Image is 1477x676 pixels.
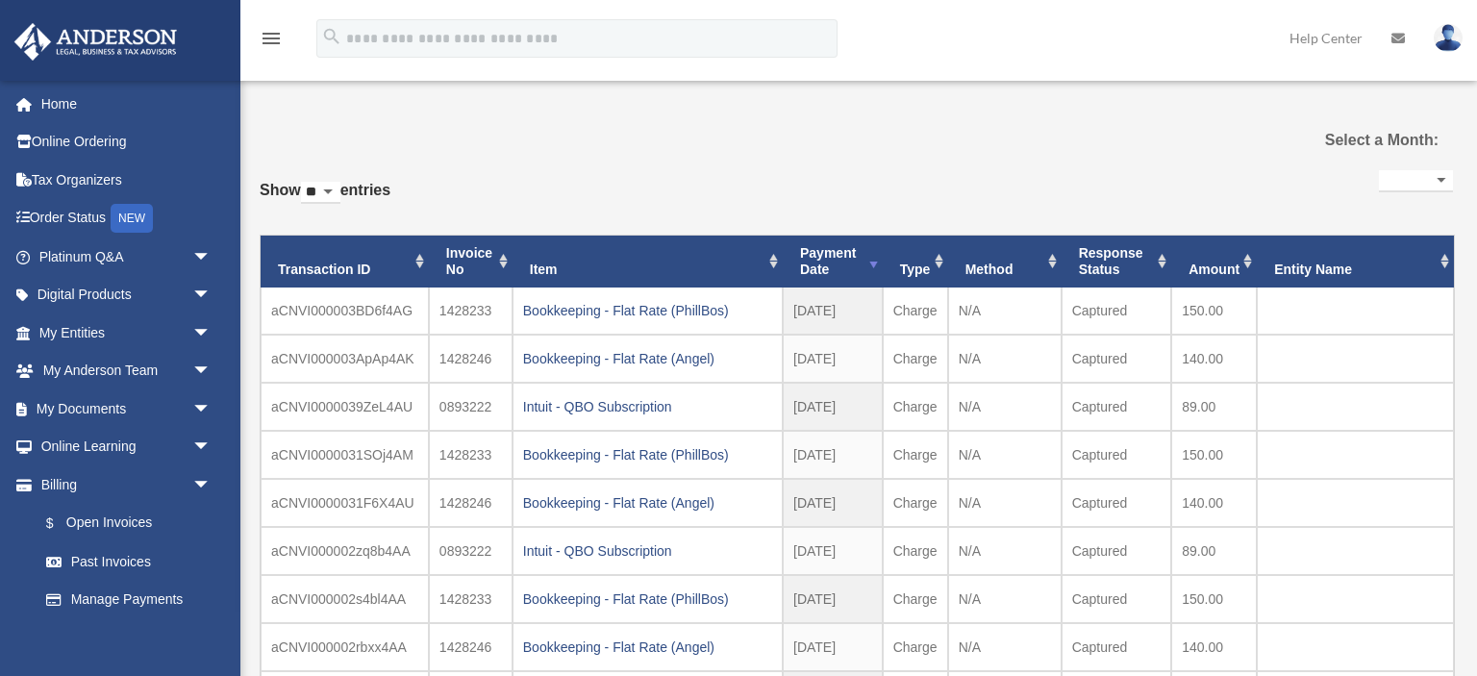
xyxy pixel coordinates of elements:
[783,575,883,623] td: [DATE]
[261,236,429,288] th: Transaction ID: activate to sort column ascending
[1171,288,1257,335] td: 150.00
[1062,575,1172,623] td: Captured
[948,527,1062,575] td: N/A
[783,335,883,383] td: [DATE]
[1062,383,1172,431] td: Captured
[261,527,429,575] td: aCNVI000002zq8b4AA
[192,352,231,391] span: arrow_drop_down
[1171,575,1257,623] td: 150.00
[1062,623,1172,671] td: Captured
[57,512,66,536] span: $
[1062,527,1172,575] td: Captured
[261,431,429,479] td: aCNVI0000031SOj4AM
[1062,335,1172,383] td: Captured
[1171,431,1257,479] td: 150.00
[429,575,513,623] td: 1428233
[948,288,1062,335] td: N/A
[9,23,183,61] img: Anderson Advisors Platinum Portal
[192,428,231,467] span: arrow_drop_down
[429,335,513,383] td: 1428246
[1062,479,1172,527] td: Captured
[783,431,883,479] td: [DATE]
[1257,236,1454,288] th: Entity Name: activate to sort column ascending
[13,428,240,466] a: Online Learningarrow_drop_down
[27,581,240,619] a: Manage Payments
[523,393,772,420] div: Intuit - QBO Subscription
[27,504,240,543] a: $Open Invoices
[883,383,948,431] td: Charge
[523,297,772,324] div: Bookkeeping - Flat Rate (PhillBos)
[783,288,883,335] td: [DATE]
[1062,236,1172,288] th: Response Status: activate to sort column ascending
[783,623,883,671] td: [DATE]
[883,527,948,575] td: Charge
[1171,479,1257,527] td: 140.00
[783,479,883,527] td: [DATE]
[883,431,948,479] td: Charge
[429,623,513,671] td: 1428246
[523,345,772,372] div: Bookkeeping - Flat Rate (Angel)
[948,431,1062,479] td: N/A
[13,389,240,428] a: My Documentsarrow_drop_down
[13,313,240,352] a: My Entitiesarrow_drop_down
[948,623,1062,671] td: N/A
[261,623,429,671] td: aCNVI000002rbxx4AA
[1171,236,1257,288] th: Amount: activate to sort column ascending
[13,352,240,390] a: My Anderson Teamarrow_drop_down
[192,389,231,429] span: arrow_drop_down
[523,634,772,661] div: Bookkeeping - Flat Rate (Angel)
[1062,431,1172,479] td: Captured
[948,335,1062,383] td: N/A
[13,123,240,162] a: Online Ordering
[523,586,772,613] div: Bookkeeping - Flat Rate (PhillBos)
[948,479,1062,527] td: N/A
[111,204,153,233] div: NEW
[783,527,883,575] td: [DATE]
[27,542,231,581] a: Past Invoices
[192,238,231,277] span: arrow_drop_down
[13,161,240,199] a: Tax Organizers
[513,236,783,288] th: Item: activate to sort column ascending
[883,479,948,527] td: Charge
[301,182,340,204] select: Showentries
[783,236,883,288] th: Payment Date: activate to sort column ascending
[192,276,231,315] span: arrow_drop_down
[260,27,283,50] i: menu
[1171,623,1257,671] td: 140.00
[13,199,240,238] a: Order StatusNEW
[429,383,513,431] td: 0893222
[783,383,883,431] td: [DATE]
[321,26,342,47] i: search
[192,465,231,505] span: arrow_drop_down
[260,34,283,50] a: menu
[883,236,948,288] th: Type: activate to sort column ascending
[429,236,513,288] th: Invoice No: activate to sort column ascending
[261,335,429,383] td: aCNVI000003ApAp4AK
[261,479,429,527] td: aCNVI0000031F6X4AU
[883,288,948,335] td: Charge
[260,177,390,223] label: Show entries
[523,441,772,468] div: Bookkeeping - Flat Rate (PhillBos)
[1434,24,1463,52] img: User Pic
[1171,527,1257,575] td: 89.00
[1062,288,1172,335] td: Captured
[261,575,429,623] td: aCNVI000002s4bl4AA
[13,238,240,276] a: Platinum Q&Aarrow_drop_down
[948,383,1062,431] td: N/A
[883,623,948,671] td: Charge
[429,431,513,479] td: 1428233
[13,276,240,314] a: Digital Productsarrow_drop_down
[948,575,1062,623] td: N/A
[948,236,1062,288] th: Method: activate to sort column ascending
[1171,383,1257,431] td: 89.00
[13,465,240,504] a: Billingarrow_drop_down
[523,538,772,564] div: Intuit - QBO Subscription
[261,383,429,431] td: aCNVI0000039ZeL4AU
[429,479,513,527] td: 1428246
[429,527,513,575] td: 0893222
[192,313,231,353] span: arrow_drop_down
[261,288,429,335] td: aCNVI000003BD6f4AG
[13,85,240,123] a: Home
[429,288,513,335] td: 1428233
[883,335,948,383] td: Charge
